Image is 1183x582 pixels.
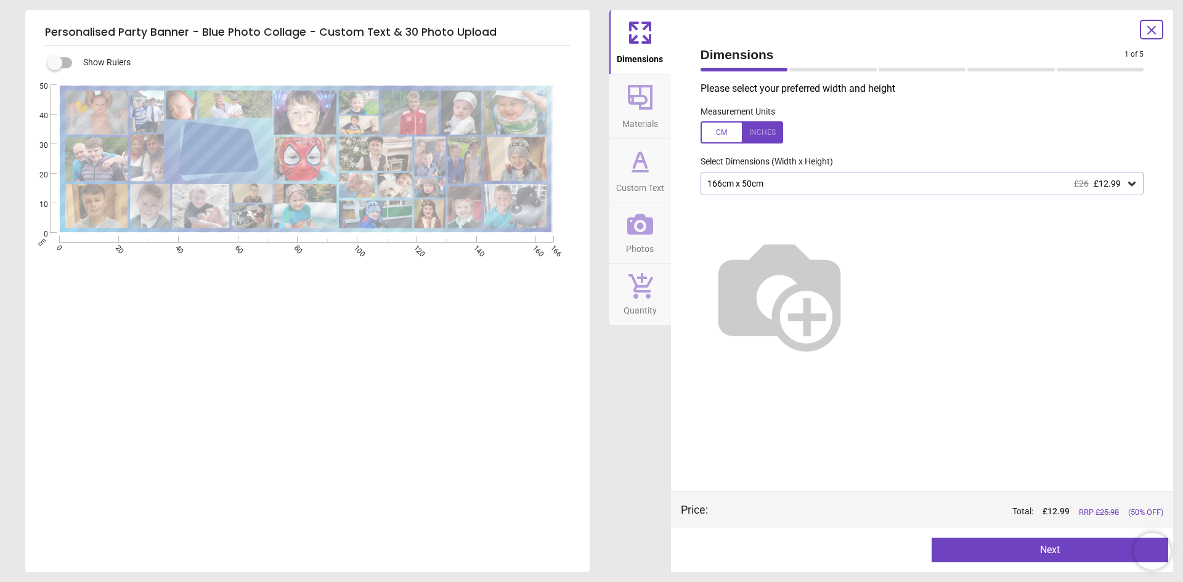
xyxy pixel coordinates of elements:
[55,55,590,70] div: Show Rulers
[1043,506,1070,518] span: £
[681,502,708,517] div: Price :
[624,299,657,317] span: Quantity
[25,81,48,92] span: 50
[25,111,48,121] span: 40
[1134,533,1171,570] iframe: Brevo live chat
[1124,49,1144,60] span: 1 of 5
[616,176,664,195] span: Custom Text
[1096,507,1119,517] span: £ 25.98
[1094,179,1121,188] span: £12.99
[45,20,570,46] h5: Personalised Party Banner - Blue Photo Collage - Custom Text & 30 Photo Upload
[1128,507,1163,518] span: (50% OFF)
[609,264,671,325] button: Quantity
[609,139,671,203] button: Custom Text
[701,215,858,373] img: Helper for size comparison
[1047,506,1070,516] span: 12.99
[25,140,48,151] span: 30
[25,170,48,180] span: 20
[701,106,775,118] label: Measurement Units
[691,156,833,168] label: Select Dimensions (Width x Height)
[932,538,1168,562] button: Next
[609,203,671,264] button: Photos
[609,10,671,74] button: Dimensions
[1074,179,1089,188] span: £26
[25,200,48,210] span: 10
[25,229,48,240] span: 0
[706,179,1126,189] div: 166cm x 50cm
[617,47,663,66] span: Dimensions
[626,237,654,256] span: Photos
[701,82,1154,95] p: Please select your preferred width and height
[726,506,1164,518] div: Total:
[701,46,1125,63] span: Dimensions
[1079,507,1119,518] span: RRP
[622,112,658,131] span: Materials
[609,75,671,139] button: Materials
